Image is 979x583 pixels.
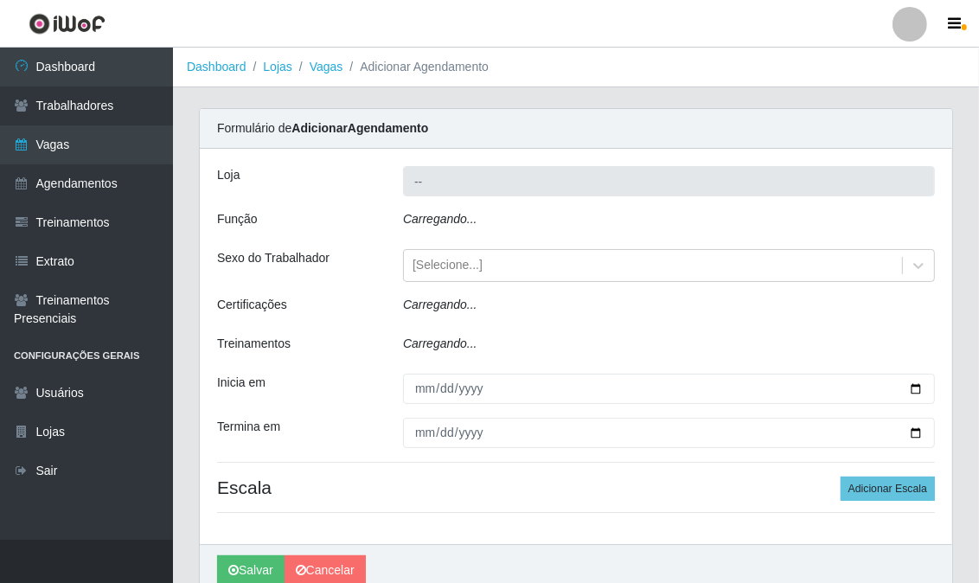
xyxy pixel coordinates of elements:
[291,121,428,135] strong: Adicionar Agendamento
[217,166,240,184] label: Loja
[217,210,258,228] label: Função
[403,374,935,404] input: 00/00/0000
[217,296,287,314] label: Certificações
[217,418,280,436] label: Termina em
[187,60,246,74] a: Dashboard
[841,477,935,501] button: Adicionar Escala
[173,48,979,87] nav: breadcrumb
[413,257,483,275] div: [Selecione...]
[217,249,330,267] label: Sexo do Trabalhador
[200,109,952,149] div: Formulário de
[310,60,343,74] a: Vagas
[217,335,291,353] label: Treinamentos
[342,58,489,76] li: Adicionar Agendamento
[217,477,935,498] h4: Escala
[217,374,266,392] label: Inicia em
[29,13,106,35] img: CoreUI Logo
[403,418,935,448] input: 00/00/0000
[403,336,477,350] i: Carregando...
[403,212,477,226] i: Carregando...
[263,60,291,74] a: Lojas
[403,298,477,311] i: Carregando...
